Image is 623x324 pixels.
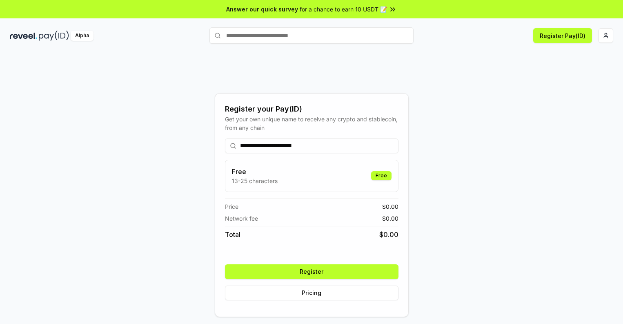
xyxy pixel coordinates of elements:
[382,202,398,211] span: $ 0.00
[225,286,398,300] button: Pricing
[225,202,238,211] span: Price
[232,167,278,177] h3: Free
[225,264,398,279] button: Register
[300,5,387,13] span: for a chance to earn 10 USDT 📝
[225,103,398,115] div: Register your Pay(ID)
[226,5,298,13] span: Answer our quick survey
[371,171,392,180] div: Free
[232,177,278,185] p: 13-25 characters
[10,31,37,41] img: reveel_dark
[379,230,398,239] span: $ 0.00
[225,115,398,132] div: Get your own unique name to receive any crypto and stablecoin, from any chain
[533,28,592,43] button: Register Pay(ID)
[71,31,93,41] div: Alpha
[39,31,69,41] img: pay_id
[382,214,398,223] span: $ 0.00
[225,214,258,223] span: Network fee
[225,230,240,239] span: Total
